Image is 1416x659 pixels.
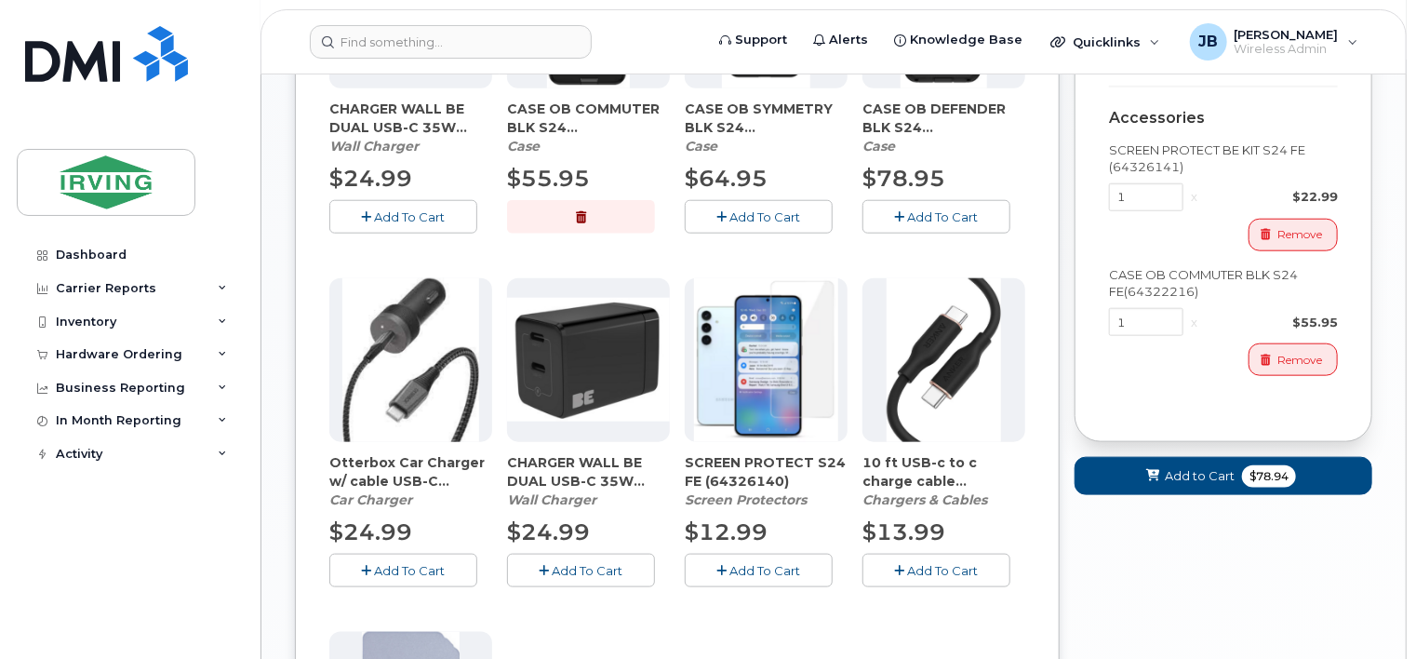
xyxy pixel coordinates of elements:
[862,453,1025,509] div: 10 ft USB-c to c charge cable (64155493)
[862,518,945,545] span: $13.99
[329,453,492,491] span: Otterbox Car Charger w/ cable USB-C (64104517)
[329,100,492,137] span: CHARGER WALL BE DUAL USB-C 35W (SKU 64281533)
[329,100,492,155] div: CHARGER WALL BE DUAL USB-C 35W (SKU 64281533)
[329,491,412,508] em: Car Charger
[862,491,987,508] em: Chargers & Cables
[1198,31,1218,53] span: JB
[507,100,670,155] div: CASE OB COMMUTER BLK S24 FE(64322216)
[507,453,670,491] span: CHARGER WALL BE DUAL USB-C 35W (SKU 64281532)
[1205,188,1338,206] div: $22.99
[685,200,833,233] button: Add To Cart
[685,453,848,491] span: SCREEN PROTECT S24 FE (64326140)
[735,31,787,49] span: Support
[1183,314,1205,331] div: x
[329,518,412,545] span: $24.99
[887,278,1002,442] img: ACCUS210715h8yE8.jpg
[685,491,807,508] em: Screen Protectors
[507,491,596,508] em: Wall Charger
[829,31,868,49] span: Alerts
[1235,27,1339,42] span: [PERSON_NAME]
[1235,42,1339,57] span: Wireless Admin
[706,21,800,59] a: Support
[1249,219,1338,251] button: Remove
[908,209,979,224] span: Add To Cart
[862,138,895,155] em: Case
[685,100,848,155] div: CASE OB SYMMETRY BLK S24 FE(64322217)
[1037,23,1173,61] div: Quicklinks
[908,563,979,578] span: Add To Cart
[1109,110,1338,127] div: Accessories
[800,21,881,59] a: Alerts
[1242,465,1296,488] span: $78.94
[694,278,838,442] img: s24_fe_-_screen_protector.png
[730,563,801,578] span: Add To Cart
[685,165,768,192] span: $64.95
[329,554,477,586] button: Add To Cart
[507,138,540,155] em: Case
[685,518,768,545] span: $12.99
[507,100,670,137] span: CASE OB COMMUTER BLK S24 FE(64322216)
[862,453,1025,491] span: 10 ft USB-c to c charge cable (64155493)
[685,138,717,155] em: Case
[1277,226,1322,243] span: Remove
[329,453,492,509] div: Otterbox Car Charger w/ cable USB-C (64104517)
[881,21,1035,59] a: Knowledge Base
[553,563,623,578] span: Add To Cart
[1177,23,1371,61] div: Jim Briggs
[862,200,1010,233] button: Add To Cart
[1109,266,1338,301] div: CASE OB COMMUTER BLK S24 FE(64322216)
[685,554,833,586] button: Add To Cart
[862,100,1025,137] span: CASE OB DEFENDER BLK S24 FE(64322218)
[730,209,801,224] span: Add To Cart
[329,200,477,233] button: Add To Cart
[1183,188,1205,206] div: x
[507,554,655,586] button: Add To Cart
[507,518,590,545] span: $24.99
[1205,314,1338,331] div: $55.95
[507,453,670,509] div: CHARGER WALL BE DUAL USB-C 35W (SKU 64281532)
[375,563,446,578] span: Add To Cart
[1109,141,1338,176] div: SCREEN PROTECT BE KIT S24 FE (64326141)
[862,554,1010,586] button: Add To Cart
[375,209,446,224] span: Add To Cart
[685,100,848,137] span: CASE OB SYMMETRY BLK S24 FE(64322217)
[507,298,670,422] img: CHARGER_WALL_BE_DUAL_USB-C_35W.png
[862,100,1025,155] div: CASE OB DEFENDER BLK S24 FE(64322218)
[329,165,412,192] span: $24.99
[310,25,592,59] input: Find something...
[1165,467,1235,485] span: Add to Cart
[685,453,848,509] div: SCREEN PROTECT S24 FE (64326140)
[1075,457,1372,495] button: Add to Cart $78.94
[342,278,479,442] img: download.jpg
[1277,352,1322,369] span: Remove
[329,138,419,155] em: Wall Charger
[1249,343,1338,376] button: Remove
[1073,34,1141,49] span: Quicklinks
[507,165,590,192] span: $55.95
[910,31,1022,49] span: Knowledge Base
[862,165,945,192] span: $78.95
